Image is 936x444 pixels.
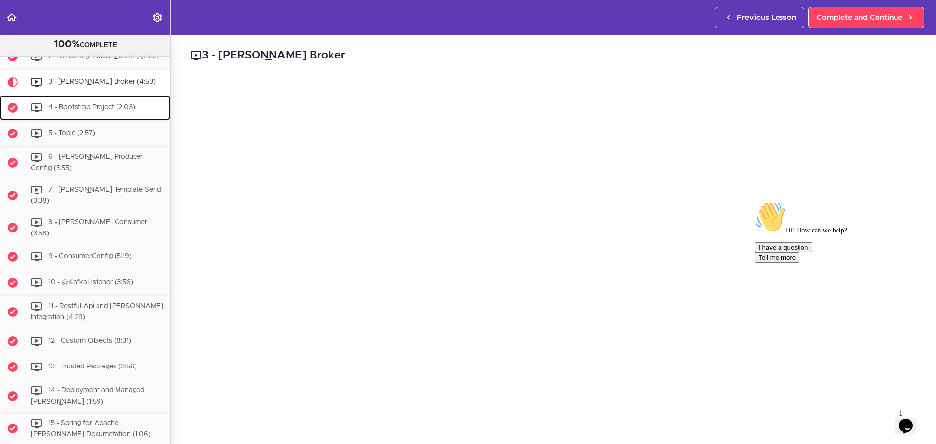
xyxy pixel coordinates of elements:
[190,47,916,64] h2: 3 - [PERSON_NAME] Broker
[737,12,796,23] span: Previous Lesson
[31,154,143,172] span: 6 - [PERSON_NAME] Producer Config (5:55)
[31,387,144,405] span: 14 - Deployment and Managed [PERSON_NAME] (1:59)
[751,197,926,400] iframe: chat widget
[31,186,161,204] span: 7 - [PERSON_NAME] Template Send (3:38)
[48,337,131,344] span: 12 - Custom Objects (8:31)
[48,130,95,137] span: 5 - Topic (2:57)
[152,12,163,23] svg: Settings Menu
[808,7,924,28] a: Complete and Continue
[4,55,49,65] button: Tell me more
[31,303,163,321] span: 11 - Restful Api and [PERSON_NAME] Integration (4:29)
[54,39,80,49] span: 100%
[4,4,179,65] div: 👋Hi! How can we help?I have a questionTell me more
[895,405,926,434] iframe: chat widget
[48,79,156,86] span: 3 - [PERSON_NAME] Broker (4:53)
[4,45,61,55] button: I have a question
[48,279,133,286] span: 10 - @KafkaListener (3:56)
[31,219,147,237] span: 8 - [PERSON_NAME] Consumer (3:58)
[48,253,132,260] span: 9 - ConsumerConfig (5:19)
[817,12,902,23] span: Complete and Continue
[6,12,18,23] svg: Back to course curriculum
[48,104,135,111] span: 4 - Bootstrap Project (2:03)
[12,39,158,51] div: COMPLETE
[31,420,151,438] span: 15 - Spring for Apache [PERSON_NAME] Documetation (1:06)
[48,363,137,370] span: 13 - Trusted Packages (3:56)
[4,4,35,35] img: :wave:
[48,53,159,60] span: 2 - What is [PERSON_NAME] (7:55)
[4,29,97,37] span: Hi! How can we help?
[715,7,804,28] a: Previous Lesson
